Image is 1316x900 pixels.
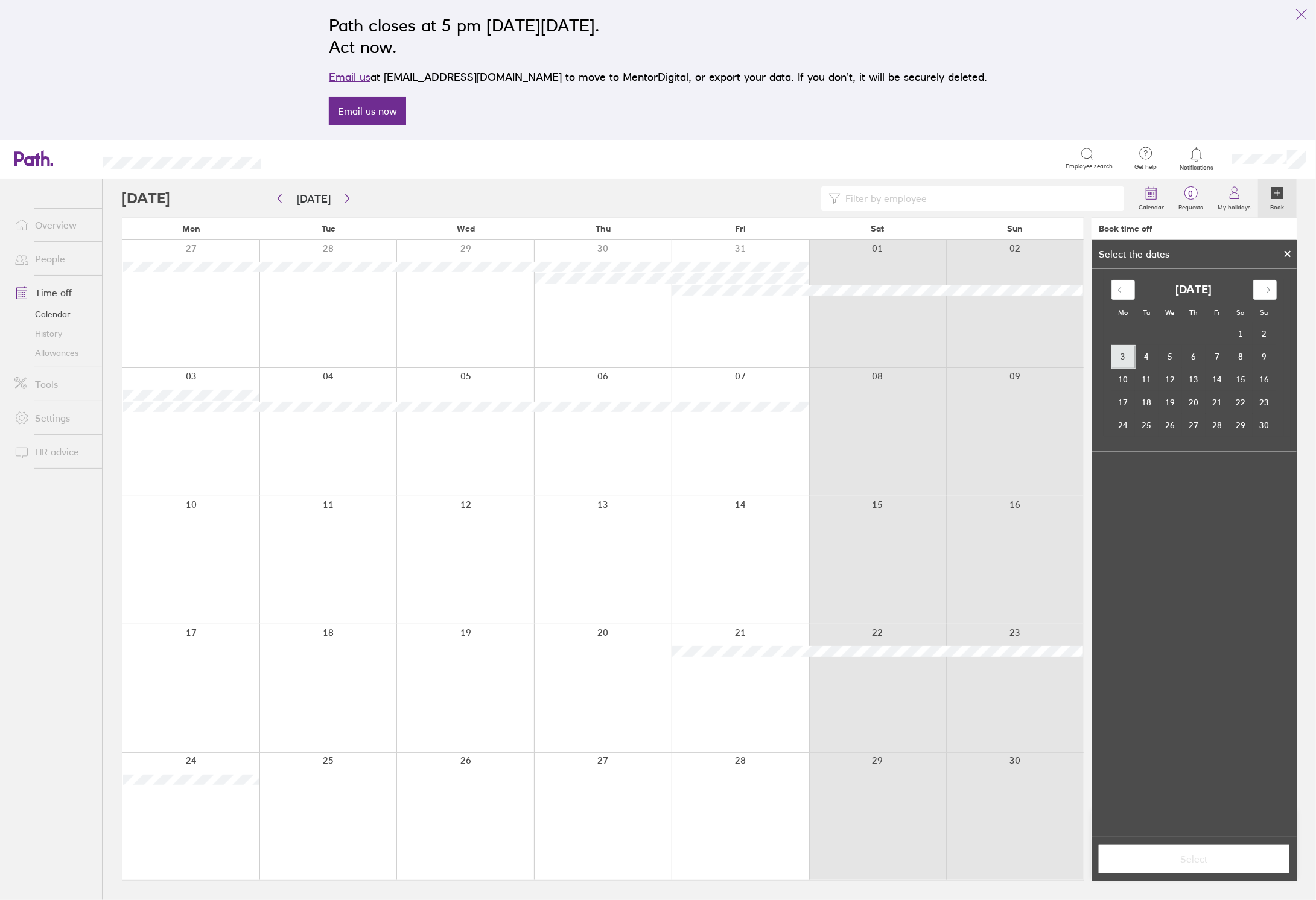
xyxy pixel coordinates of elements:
strong: [DATE] [1175,284,1212,296]
td: Choose Saturday, November 29, 2025 as your check-in date. It’s available. [1229,414,1253,437]
td: Choose Sunday, November 23, 2025 as your check-in date. It’s available. [1253,391,1276,414]
div: Select the dates [1092,249,1177,259]
label: Calendar [1131,200,1171,211]
span: Employee search [1066,163,1113,170]
td: Choose Sunday, November 2, 2025 as your check-in date. It’s available. [1253,322,1276,345]
td: Choose Wednesday, November 5, 2025 as your check-in date. It’s available. [1159,345,1182,368]
td: Choose Wednesday, November 12, 2025 as your check-in date. It’s available. [1159,368,1182,391]
a: Notifications [1177,146,1216,171]
span: Sat [871,224,885,233]
small: We [1166,308,1175,317]
td: Choose Saturday, November 8, 2025 as your check-in date. It’s available. [1229,345,1253,368]
small: Su [1260,308,1268,317]
div: Book time off [1099,224,1152,233]
td: Choose Thursday, November 20, 2025 as your check-in date. It’s available. [1182,391,1206,414]
a: Book [1258,179,1297,218]
span: Tue [322,224,335,233]
span: Thu [596,224,611,233]
a: Email us now [329,97,406,125]
span: Sun [1007,224,1023,233]
div: Calendar [1098,269,1290,451]
td: Choose Thursday, November 6, 2025 as your check-in date. It’s available. [1182,345,1206,368]
div: Move backward to switch to the previous month. [1111,280,1135,300]
td: Choose Saturday, November 1, 2025 as your check-in date. It’s available. [1229,322,1253,345]
a: Settings [5,406,102,430]
span: Fri [735,224,746,233]
td: Choose Wednesday, November 19, 2025 as your check-in date. It’s available. [1159,391,1182,414]
a: HR advice [5,440,102,464]
td: Choose Friday, November 7, 2025 as your check-in date. It’s available. [1206,345,1229,368]
td: Choose Monday, November 10, 2025 as your check-in date. It’s available. [1111,368,1135,391]
a: Calendar [1131,179,1171,218]
small: Sa [1237,308,1245,317]
span: Mon [182,224,200,233]
div: Search [294,153,325,163]
label: Book [1264,200,1292,211]
a: My holidays [1210,179,1258,218]
td: Choose Tuesday, November 4, 2025 as your check-in date. It’s available. [1135,345,1159,368]
td: Choose Tuesday, November 18, 2025 as your check-in date. It’s available. [1135,391,1159,414]
td: Choose Friday, November 21, 2025 as your check-in date. It’s available. [1206,391,1229,414]
div: Move forward to switch to the next month. [1253,280,1277,300]
a: Calendar [5,305,102,324]
td: Choose Friday, November 28, 2025 as your check-in date. It’s available. [1206,414,1229,437]
a: Tools [5,372,102,396]
input: Filter by employee [841,187,1117,210]
td: Choose Tuesday, November 11, 2025 as your check-in date. It’s available. [1135,368,1159,391]
td: Choose Friday, November 14, 2025 as your check-in date. It’s available. [1206,368,1229,391]
td: Choose Saturday, November 15, 2025 as your check-in date. It’s available. [1229,368,1253,391]
p: at [EMAIL_ADDRESS][DOMAIN_NAME] to move to MentorDigital, or export your data. If you don’t, it w... [329,69,987,86]
a: History [5,324,102,343]
td: Choose Thursday, November 13, 2025 as your check-in date. It’s available. [1182,368,1206,391]
td: Choose Sunday, November 9, 2025 as your check-in date. It’s available. [1253,345,1276,368]
td: Choose Wednesday, November 26, 2025 as your check-in date. It’s available. [1159,414,1182,437]
span: Wed [457,224,475,233]
a: Overview [5,213,102,237]
small: Fr [1214,308,1220,317]
button: Select [1099,845,1289,873]
td: Choose Sunday, November 30, 2025 as your check-in date. It’s available. [1253,414,1276,437]
span: Select [1107,854,1281,864]
h2: Path closes at 5 pm [DATE][DATE]. Act now. [329,14,987,58]
small: Tu [1143,308,1150,317]
td: Choose Thursday, November 27, 2025 as your check-in date. It’s available. [1182,414,1206,437]
a: Email us [329,71,370,83]
a: Time off [5,280,102,305]
a: People [5,247,102,271]
td: Choose Monday, November 24, 2025 as your check-in date. It’s available. [1111,414,1135,437]
a: 0Requests [1171,179,1210,218]
a: Allowances [5,343,102,363]
td: Choose Tuesday, November 25, 2025 as your check-in date. It’s available. [1135,414,1159,437]
td: Choose Sunday, November 16, 2025 as your check-in date. It’s available. [1253,368,1276,391]
button: [DATE] [287,189,340,209]
small: Th [1190,308,1198,317]
td: Choose Monday, November 17, 2025 as your check-in date. It’s available. [1111,391,1135,414]
td: Choose Monday, November 3, 2025 as your check-in date. It’s available. [1111,345,1135,368]
span: Notifications [1177,164,1216,171]
span: 0 [1171,189,1210,198]
label: Requests [1171,200,1210,211]
small: Mo [1118,308,1128,317]
span: Get help [1126,163,1165,171]
td: Choose Saturday, November 22, 2025 as your check-in date. It’s available. [1229,391,1253,414]
label: My holidays [1210,200,1258,211]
